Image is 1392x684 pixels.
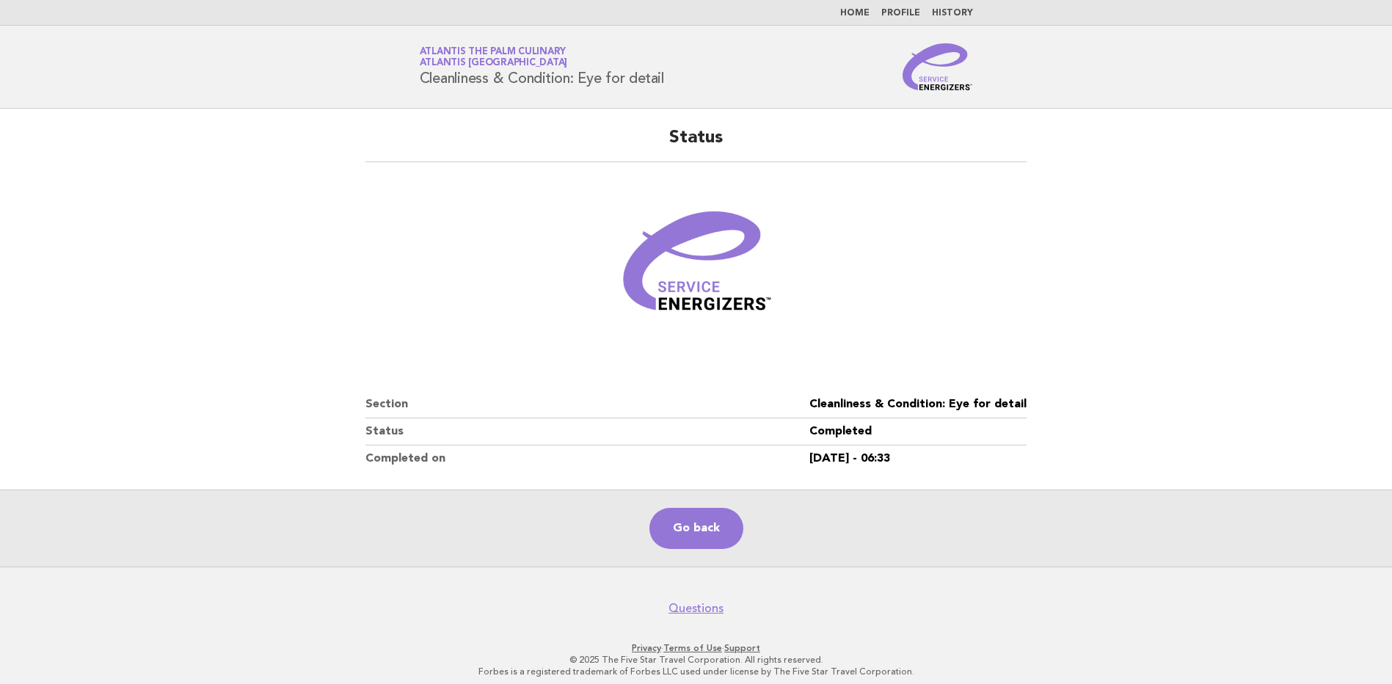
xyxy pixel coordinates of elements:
[608,180,784,356] img: Verified
[365,126,1027,162] h2: Status
[632,643,661,653] a: Privacy
[649,508,743,549] a: Go back
[881,9,920,18] a: Profile
[840,9,870,18] a: Home
[903,43,973,90] img: Service Energizers
[247,642,1145,654] p: · ·
[809,391,1027,418] dd: Cleanliness & Condition: Eye for detail
[663,643,722,653] a: Terms of Use
[809,445,1027,472] dd: [DATE] - 06:33
[247,654,1145,666] p: © 2025 The Five Star Travel Corporation. All rights reserved.
[420,47,568,68] a: Atlantis The Palm CulinaryAtlantis [GEOGRAPHIC_DATA]
[420,48,664,86] h1: Cleanliness & Condition: Eye for detail
[724,643,760,653] a: Support
[932,9,973,18] a: History
[420,59,568,68] span: Atlantis [GEOGRAPHIC_DATA]
[365,445,809,472] dt: Completed on
[247,666,1145,677] p: Forbes is a registered trademark of Forbes LLC used under license by The Five Star Travel Corpora...
[809,418,1027,445] dd: Completed
[365,391,809,418] dt: Section
[668,601,724,616] a: Questions
[365,418,809,445] dt: Status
